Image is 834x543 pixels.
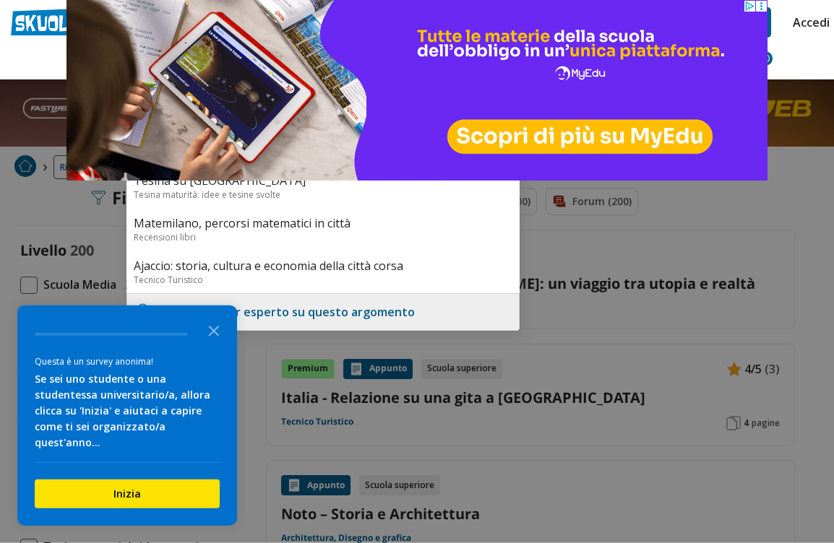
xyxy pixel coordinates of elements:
a: Ajaccio: storia, cultura e economia della città corsa [134,258,512,274]
div: Survey [17,305,237,526]
div: Tecnico Turistico [134,274,512,286]
button: Close the survey [199,316,228,344]
a: Tesina su [GEOGRAPHIC_DATA] [134,173,512,188]
div: Tesina maturità: idee e tesine svolte [134,188,512,201]
div: Se sei uno studente o una studentessa universitario/a, allora clicca su 'Inizia' e aiutaci a capi... [35,371,220,451]
div: Recensioni libri [134,231,512,243]
a: Matemilano, percorsi matematici in città [134,215,512,231]
button: Inizia [35,479,220,508]
a: Trova un tutor esperto su questo argomento [156,304,415,320]
div: Questa è un survey anonima! [35,355,220,368]
img: Trova un tutor esperto [134,301,156,323]
a: Accedi [793,7,823,38]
